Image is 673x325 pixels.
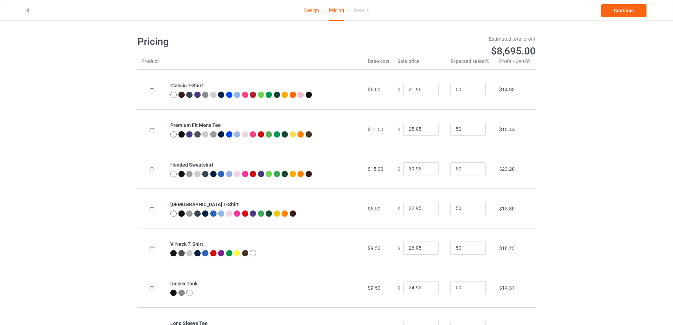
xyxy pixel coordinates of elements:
span: $8,695.00 [491,45,536,57]
span: $6.00 [368,87,380,92]
h1: Pricing [137,35,332,48]
span: $11.50 [368,127,383,132]
span: $13.44 [499,127,515,132]
b: Premium Fit Mens Tee [170,122,221,128]
span: $9.50 [368,285,380,291]
span: $15.00 [368,166,383,172]
span: $15.30 [499,206,515,211]
b: Unisex Tank [170,281,197,286]
img: heather_texture.png [210,131,217,138]
div: Pricing [329,0,344,21]
span: $ [397,87,400,92]
th: Base cost [364,58,394,70]
img: heather_texture.png [178,290,185,296]
span: $6.50 [368,206,380,211]
span: $14.37 [499,285,515,291]
span: $ [397,205,400,211]
div: Estimated total profit [342,35,536,42]
a: Continue [601,4,647,17]
span: $23.20 [499,166,515,172]
span: $ [397,245,400,251]
img: heather_texture.png [202,92,208,98]
div: Details [354,0,369,20]
b: V-Neck T-Shirt [170,241,203,247]
b: Classic T-Shirt [170,83,203,88]
th: Product [137,58,166,70]
span: $ [397,166,400,172]
b: [DEMOGRAPHIC_DATA] T-Shirt [170,202,239,207]
th: Sale price [394,58,447,70]
span: $16.23 [499,245,515,251]
a: Design [304,0,319,20]
b: Hooded Sweatshirt [170,162,213,168]
span: $14.83 [499,87,515,92]
span: $ [397,285,400,290]
span: $9.50 [368,245,380,251]
span: $ [397,126,400,132]
th: Profit / Unit [495,58,536,70]
th: Expected sales [447,58,495,70]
